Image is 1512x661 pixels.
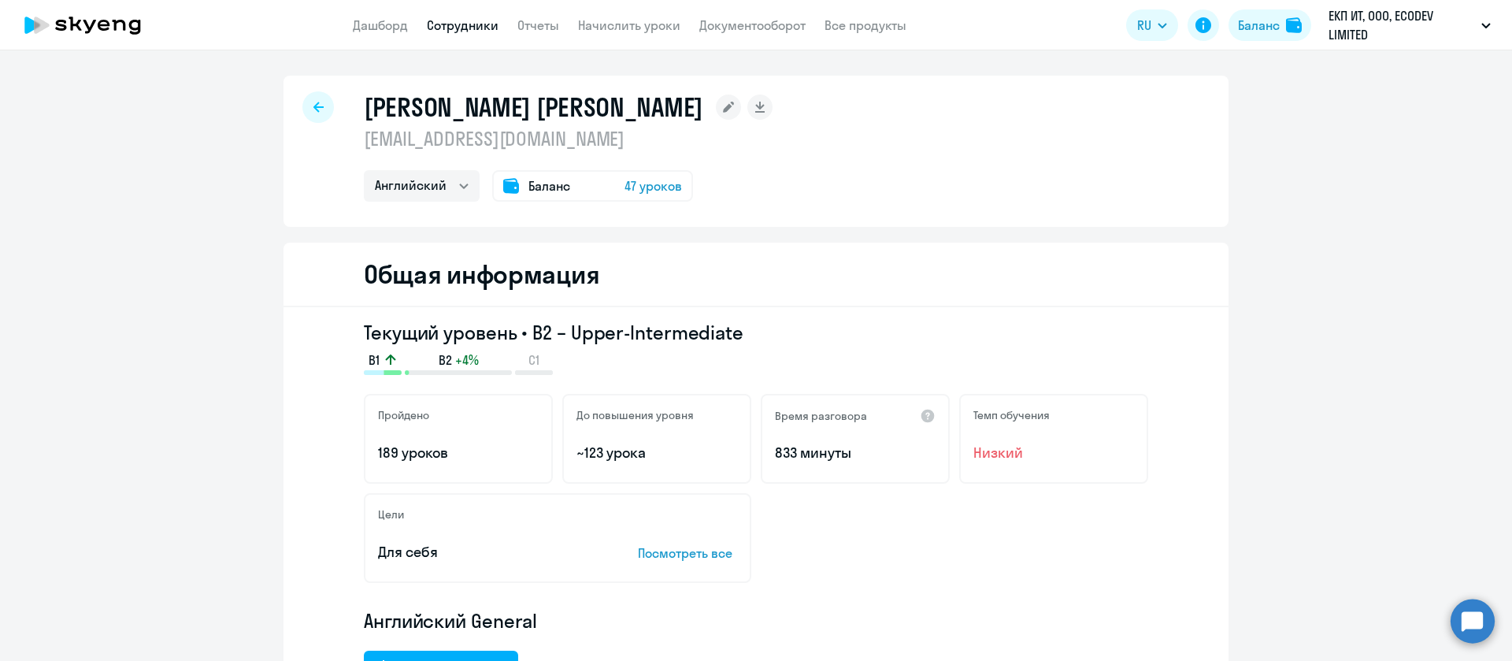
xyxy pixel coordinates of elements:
span: Баланс [528,176,570,195]
p: 189 уроков [378,443,539,463]
a: Документооборот [699,17,806,33]
span: C1 [528,351,539,369]
h5: Время разговора [775,409,867,423]
h5: Пройдено [378,408,429,422]
span: B1 [369,351,380,369]
div: Баланс [1238,16,1280,35]
a: Сотрудники [427,17,498,33]
h5: Темп обучения [973,408,1050,422]
h5: До повышения уровня [576,408,694,422]
span: Английский General [364,608,537,633]
p: 833 минуты [775,443,936,463]
span: Низкий [973,443,1134,463]
a: Дашборд [353,17,408,33]
h2: Общая информация [364,258,599,290]
a: Начислить уроки [578,17,680,33]
p: Посмотреть все [638,544,737,563]
span: 47 уроков [624,176,682,195]
button: Балансbalance [1228,9,1311,41]
a: Все продукты [825,17,906,33]
h1: [PERSON_NAME] [PERSON_NAME] [364,91,703,123]
img: balance [1286,17,1302,33]
span: RU [1137,16,1151,35]
button: RU [1126,9,1178,41]
button: ЕКП ИТ, ООО, ECODEV LIMITED [1321,6,1499,44]
a: Отчеты [517,17,559,33]
h3: Текущий уровень • B2 – Upper-Intermediate [364,320,1148,345]
p: ~123 урока [576,443,737,463]
p: [EMAIL_ADDRESS][DOMAIN_NAME] [364,126,773,151]
span: +4% [455,351,479,369]
span: B2 [439,351,452,369]
p: Для себя [378,542,589,563]
p: ЕКП ИТ, ООО, ECODEV LIMITED [1329,6,1475,44]
h5: Цели [378,507,404,522]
